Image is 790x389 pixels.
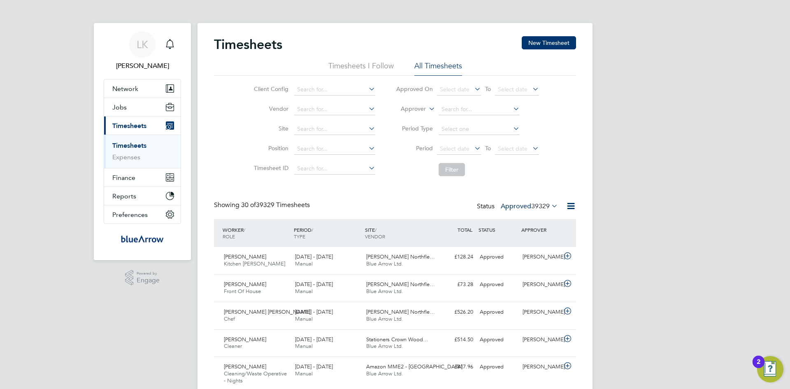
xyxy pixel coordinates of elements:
[295,308,333,315] span: [DATE] - [DATE]
[366,336,428,343] span: Stationers Crown Wood…
[295,336,333,343] span: [DATE] - [DATE]
[366,253,435,260] span: [PERSON_NAME] Northfle…
[251,125,288,132] label: Site
[112,142,146,149] a: Timesheets
[112,174,135,182] span: Finance
[440,86,469,93] span: Select date
[476,278,519,291] div: Approved
[363,222,434,244] div: SITE
[251,144,288,152] label: Position
[224,315,235,322] span: Chef
[292,222,363,244] div: PERIOD
[483,143,493,154] span: To
[519,278,562,291] div: [PERSON_NAME]
[519,360,562,374] div: [PERSON_NAME]
[104,98,181,116] button: Jobs
[224,308,310,315] span: [PERSON_NAME] [PERSON_NAME]
[104,79,181,98] button: Network
[251,164,288,172] label: Timesheet ID
[434,278,476,291] div: £73.28
[104,232,181,245] a: Go to home page
[439,123,520,135] input: Select one
[498,145,527,152] span: Select date
[295,288,313,295] span: Manual
[221,222,292,244] div: WORKER
[366,363,462,370] span: Amazon MME2 - [GEOGRAPHIC_DATA]
[214,201,311,210] div: Showing
[224,253,266,260] span: [PERSON_NAME]
[224,370,287,384] span: Cleaning/Waste Operative - Nights
[757,362,760,373] div: 2
[294,84,375,96] input: Search for...
[365,233,385,240] span: VENDOR
[366,315,403,322] span: Blue Arrow Ltd.
[224,288,261,295] span: Front Of House
[251,105,288,112] label: Vendor
[757,356,783,382] button: Open Resource Center, 2 new notifications
[224,281,266,288] span: [PERSON_NAME]
[104,31,181,71] a: LK[PERSON_NAME]
[244,226,245,233] span: /
[295,315,313,322] span: Manual
[440,145,469,152] span: Select date
[458,226,472,233] span: TOTAL
[366,308,435,315] span: [PERSON_NAME] Northfle…
[137,270,160,277] span: Powered by
[223,233,235,240] span: ROLE
[295,342,313,349] span: Manual
[476,222,519,237] div: STATUS
[104,205,181,224] button: Preferences
[366,370,403,377] span: Blue Arrow Ltd.
[295,363,333,370] span: [DATE] - [DATE]
[375,226,376,233] span: /
[295,260,313,267] span: Manual
[328,61,394,76] li: Timesheets I Follow
[294,233,305,240] span: TYPE
[389,105,426,113] label: Approver
[295,253,333,260] span: [DATE] - [DATE]
[519,333,562,347] div: [PERSON_NAME]
[366,288,403,295] span: Blue Arrow Ltd.
[522,36,576,49] button: New Timesheet
[476,250,519,264] div: Approved
[94,23,191,260] nav: Main navigation
[294,123,375,135] input: Search for...
[104,135,181,168] div: Timesheets
[483,84,493,94] span: To
[224,260,285,267] span: Kitchen [PERSON_NAME]
[476,333,519,347] div: Approved
[251,85,288,93] label: Client Config
[112,103,127,111] span: Jobs
[439,163,465,176] button: Filter
[295,370,313,377] span: Manual
[137,39,148,50] span: LK
[476,305,519,319] div: Approved
[531,202,550,210] span: 39329
[366,281,435,288] span: [PERSON_NAME] Northfle…
[477,201,560,212] div: Status
[112,122,146,130] span: Timesheets
[476,360,519,374] div: Approved
[294,104,375,115] input: Search for...
[112,211,148,219] span: Preferences
[104,187,181,205] button: Reports
[439,104,520,115] input: Search for...
[366,342,403,349] span: Blue Arrow Ltd.
[519,222,562,237] div: APPROVER
[294,143,375,155] input: Search for...
[125,270,160,286] a: Powered byEngage
[112,85,138,93] span: Network
[224,336,266,343] span: [PERSON_NAME]
[414,61,462,76] li: All Timesheets
[501,202,558,210] label: Approved
[434,333,476,347] div: £514.50
[137,277,160,284] span: Engage
[396,85,433,93] label: Approved On
[214,36,282,53] h2: Timesheets
[434,305,476,319] div: £526.20
[294,163,375,175] input: Search for...
[311,226,313,233] span: /
[519,305,562,319] div: [PERSON_NAME]
[112,153,140,161] a: Expenses
[434,360,476,374] div: £817.96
